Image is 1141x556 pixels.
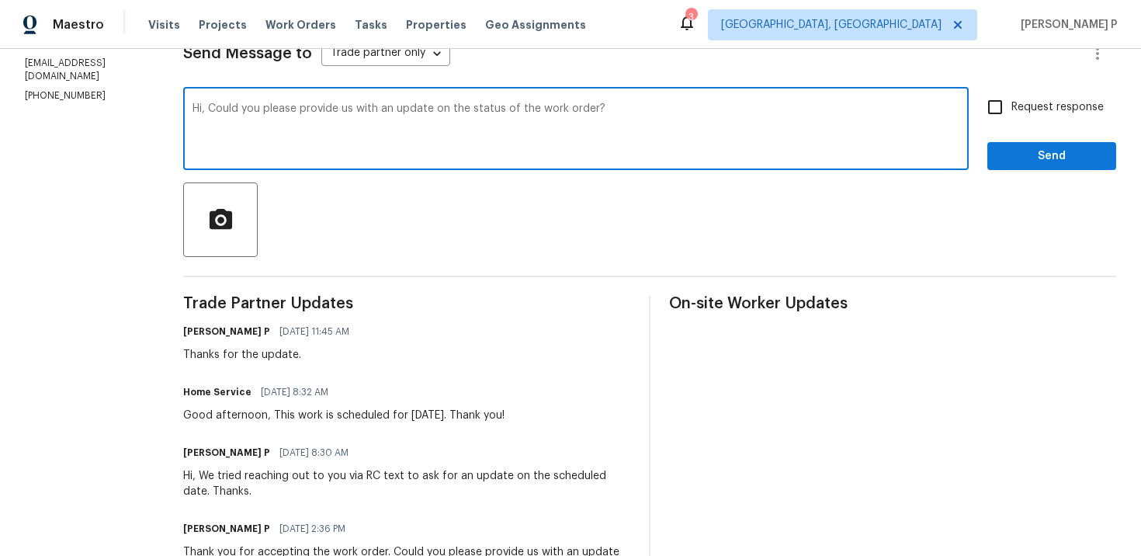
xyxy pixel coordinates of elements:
p: [EMAIL_ADDRESS][DOMAIN_NAME] [25,57,146,83]
div: Trade partner only [321,41,450,67]
span: [DATE] 8:32 AM [261,384,328,400]
span: Properties [406,17,466,33]
div: 3 [685,9,696,25]
span: Work Orders [265,17,336,33]
span: Send [1000,147,1104,166]
span: Send Message to [183,46,312,61]
h6: [PERSON_NAME] P [183,324,270,339]
span: [PERSON_NAME] P [1014,17,1118,33]
span: [DATE] 2:36 PM [279,521,345,537]
span: [GEOGRAPHIC_DATA], [GEOGRAPHIC_DATA] [721,17,942,33]
span: On-site Worker Updates [669,296,1116,311]
div: Thanks for the update. [183,347,359,363]
h6: [PERSON_NAME] P [183,445,270,460]
span: Visits [148,17,180,33]
h6: [PERSON_NAME] P [183,521,270,537]
span: Tasks [355,19,387,30]
div: Good afternoon, This work is scheduled for [DATE]. Thank you! [183,408,505,423]
button: Send [987,142,1116,171]
h6: Home Service [183,384,251,400]
p: [PHONE_NUMBER] [25,89,146,103]
span: Geo Assignments [485,17,586,33]
span: Projects [199,17,247,33]
span: Request response [1011,99,1104,116]
textarea: Hi, Could you please provide us with an update on the status of the work order? [192,103,959,158]
span: Trade Partner Updates [183,296,630,311]
div: Hi, We tried reaching out to you via RC text to ask for an update on the scheduled date. Thanks. [183,468,630,499]
span: Maestro [53,17,104,33]
span: [DATE] 11:45 AM [279,324,349,339]
span: [DATE] 8:30 AM [279,445,349,460]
